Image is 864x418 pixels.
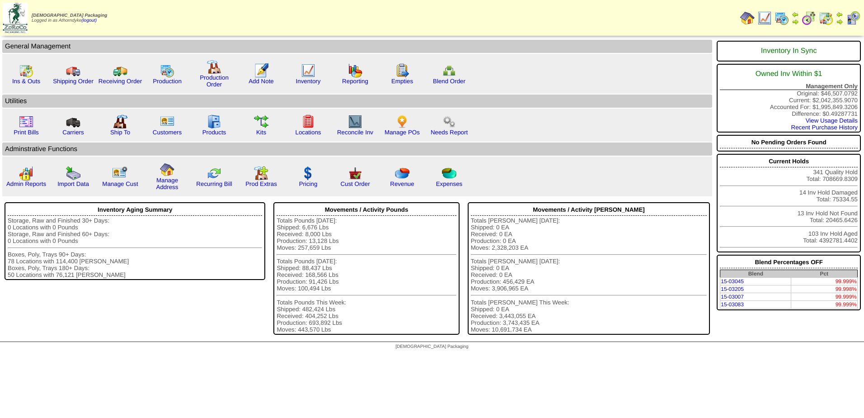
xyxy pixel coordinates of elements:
[66,166,80,180] img: import.gif
[342,78,368,85] a: Reporting
[792,18,799,25] img: arrowright.gif
[757,11,772,25] img: line_graph.gif
[720,256,858,268] div: Blend Percentages OFF
[249,78,274,85] a: Add Note
[348,166,362,180] img: cust_order.png
[433,78,465,85] a: Blend Order
[113,114,127,129] img: factory2.gif
[113,63,127,78] img: truck2.gif
[721,278,744,285] a: 15-03045
[791,124,858,131] a: Recent Purchase History
[156,177,178,190] a: Manage Address
[256,129,266,136] a: Kits
[792,11,799,18] img: arrowleft.gif
[8,217,262,278] div: Storage, Raw and Finished 30+ Days: 0 Locations with 0 Pounds Storage, Raw and Finished 60+ Days:...
[390,180,414,187] a: Revenue
[391,78,413,85] a: Empties
[436,180,463,187] a: Expenses
[720,156,858,167] div: Current Holds
[791,285,857,293] td: 99.998%
[301,114,315,129] img: locations.gif
[112,166,129,180] img: managecust.png
[110,129,130,136] a: Ship To
[32,13,107,23] span: Logged in as Athorndyke
[32,13,107,18] span: [DEMOGRAPHIC_DATA] Packaging
[254,114,268,129] img: workflow.gif
[102,180,138,187] a: Manage Cust
[471,217,707,333] div: Totals [PERSON_NAME] [DATE]: Shipped: 0 EA Received: 0 EA Production: 0 EA Moves: 2,328,203 EA To...
[200,74,229,88] a: Production Order
[254,166,268,180] img: prodextras.gif
[160,114,174,129] img: customers.gif
[66,63,80,78] img: truck.gif
[720,137,858,148] div: No Pending Orders Found
[207,60,221,74] img: factory.gif
[19,63,33,78] img: calendarinout.gif
[395,114,409,129] img: po.png
[791,278,857,285] td: 99.999%
[301,166,315,180] img: dollar.gif
[791,270,857,278] th: Pct
[442,166,456,180] img: pie_chart2.png
[8,204,262,216] div: Inventory Aging Summary
[348,63,362,78] img: graph.gif
[301,63,315,78] img: line_graph.gif
[81,18,97,23] a: (logout)
[2,40,712,53] td: General Management
[395,63,409,78] img: workorder.gif
[791,293,857,301] td: 99.999%
[202,129,226,136] a: Products
[340,180,370,187] a: Cust Order
[295,129,321,136] a: Locations
[2,142,712,156] td: Adminstrative Functions
[99,78,142,85] a: Receiving Order
[254,63,268,78] img: orders.gif
[62,129,84,136] a: Carriers
[717,64,861,133] div: Original: $46,507.0792 Current: $2,042,355.9070 Accounted For: $1,995,849.3206 Difference: $0.492...
[57,180,89,187] a: Import Data
[442,63,456,78] img: network.png
[721,286,744,292] a: 15-03205
[846,11,860,25] img: calendarcustomer.gif
[740,11,755,25] img: home.gif
[791,301,857,309] td: 99.999%
[53,78,94,85] a: Shipping Order
[196,180,232,187] a: Recurring Bill
[299,180,318,187] a: Pricing
[806,117,858,124] a: View Usage Details
[19,114,33,129] img: invoice2.gif
[836,11,843,18] img: arrowleft.gif
[802,11,816,25] img: calendarblend.gif
[153,78,182,85] a: Production
[337,129,373,136] a: Reconcile Inv
[720,43,858,60] div: Inventory In Sync
[277,204,456,216] div: Movements / Activity Pounds
[160,162,174,177] img: home.gif
[395,166,409,180] img: pie_chart.png
[431,129,468,136] a: Needs Report
[19,166,33,180] img: graph2.png
[277,217,456,333] div: Totals Pounds [DATE]: Shipped: 6,676 Lbs Received: 8,000 Lbs Production: 13,128 Lbs Moves: 257,65...
[12,78,40,85] a: Ins & Outs
[207,166,221,180] img: reconcile.gif
[775,11,789,25] img: calendarprod.gif
[207,114,221,129] img: cabinet.gif
[721,301,744,308] a: 15-03083
[395,344,468,349] span: [DEMOGRAPHIC_DATA] Packaging
[836,18,843,25] img: arrowright.gif
[160,63,174,78] img: calendarprod.gif
[296,78,321,85] a: Inventory
[721,294,744,300] a: 15-03007
[819,11,833,25] img: calendarinout.gif
[385,129,420,136] a: Manage POs
[6,180,46,187] a: Admin Reports
[153,129,182,136] a: Customers
[717,154,861,252] div: 341 Quality Hold Total: 708669.8309 14 Inv Hold Damaged Total: 75334.55 13 Inv Hold Not Found Tot...
[348,114,362,129] img: line_graph2.gif
[442,114,456,129] img: workflow.png
[720,66,858,83] div: Owned Inv Within $1
[471,204,707,216] div: Movements / Activity [PERSON_NAME]
[66,114,80,129] img: truck3.gif
[245,180,277,187] a: Prod Extras
[2,95,712,108] td: Utilities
